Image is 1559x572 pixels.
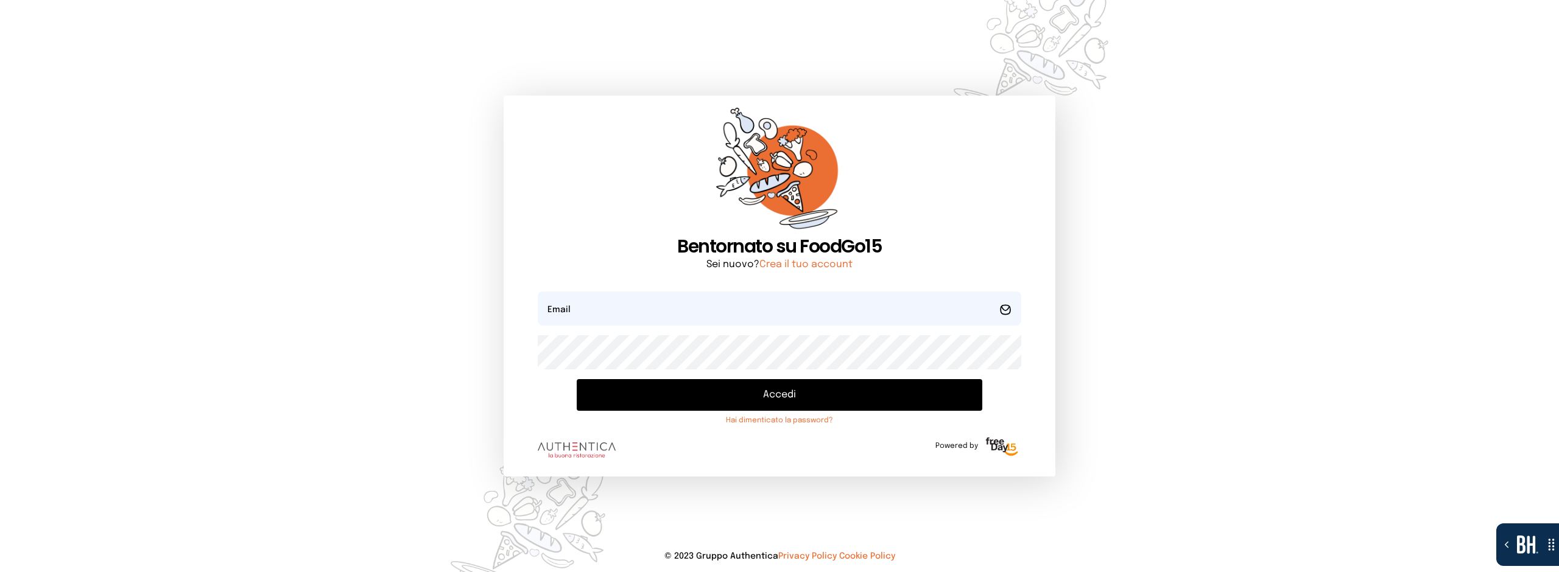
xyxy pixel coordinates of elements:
img: sticker-orange.65babaf.png [716,108,843,236]
a: Crea il tuo account [759,259,853,270]
a: Hai dimenticato la password? [577,416,983,425]
a: Privacy Policy [778,552,837,560]
span: Powered by [935,441,978,451]
h1: Bentornato su FoodGo15 [538,235,1022,257]
p: Sei nuovo? [538,257,1022,272]
a: Cookie Policy [839,552,895,560]
p: © 2023 Gruppo Authentica [19,550,1540,562]
button: Accedi [577,379,983,411]
img: logo.8f33a47.png [538,442,616,458]
img: logo-freeday.3e08031.png [983,435,1021,459]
